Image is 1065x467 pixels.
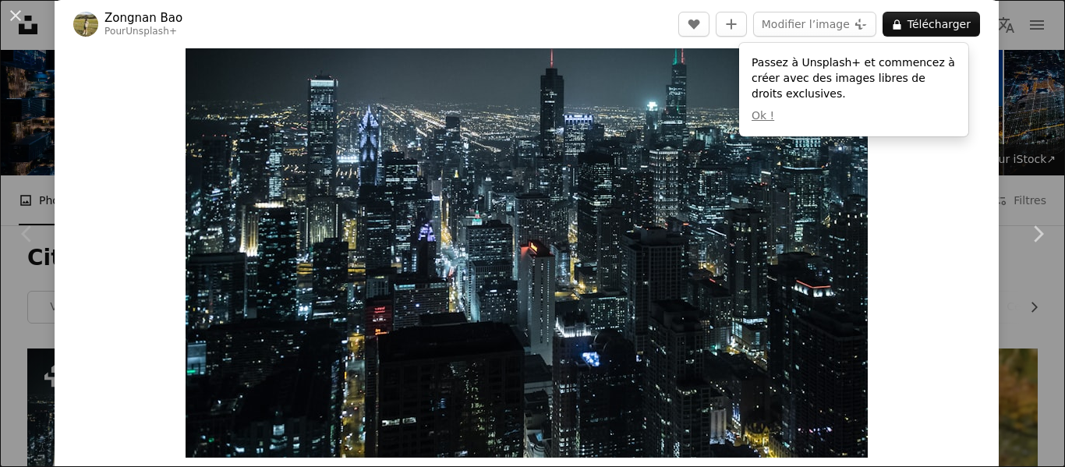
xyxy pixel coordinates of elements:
[678,12,709,37] button: J’aime
[186,5,868,458] button: Zoom sur cette image
[1010,159,1065,309] a: Suivant
[739,43,968,136] div: Passez à Unsplash+ et commencez à créer avec des images libres de droits exclusives.
[186,5,868,458] img: Une ville la nuit
[753,12,876,37] button: Modifier l’image
[752,108,774,124] button: Ok !
[716,12,747,37] button: Ajouter à la collection
[126,26,177,37] a: Unsplash+
[104,10,182,26] a: Zongnan Bao
[104,26,182,38] div: Pour
[73,12,98,37] img: Accéder au profil de Zongnan Bao
[883,12,980,37] button: Télécharger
